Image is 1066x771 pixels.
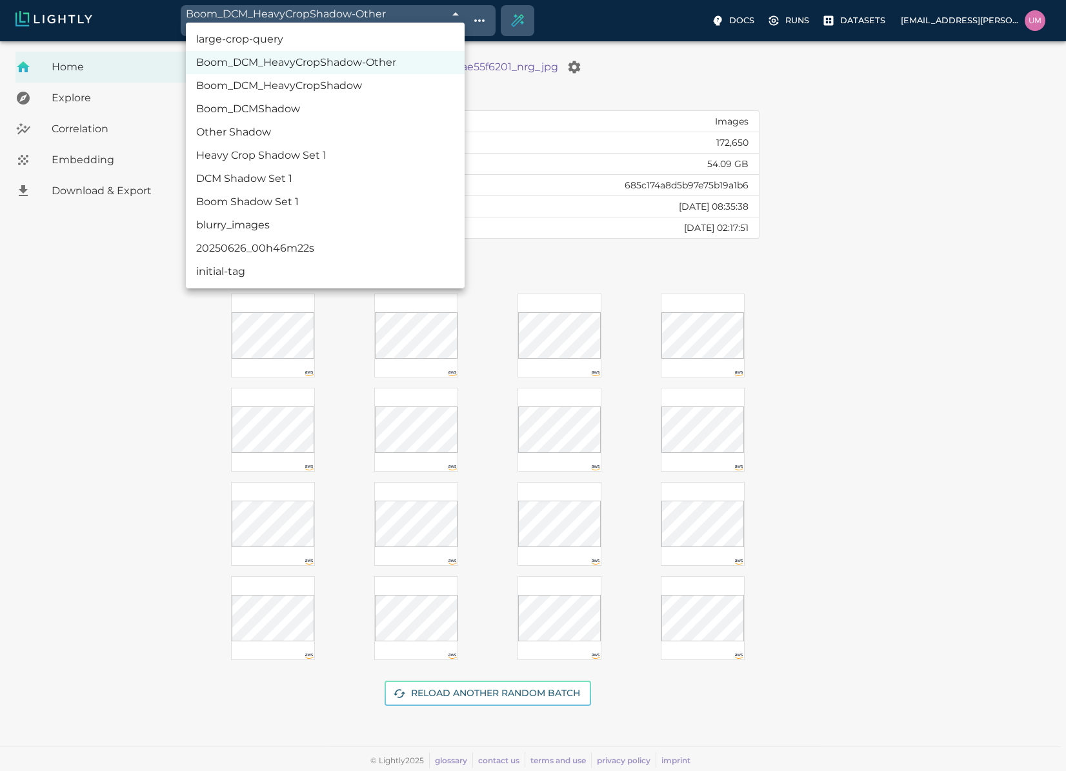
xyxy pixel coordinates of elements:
[186,214,465,237] li: blurry_images
[186,97,465,121] li: Boom_DCMShadow
[186,28,465,51] li: large-crop-query
[186,144,465,167] li: Heavy Crop Shadow Set 1
[186,190,465,214] li: Boom Shadow Set 1
[186,74,465,97] li: Boom_DCM_HeavyCropShadow
[186,237,465,260] li: 20250626_00h46m22s
[186,167,465,190] li: DCM Shadow Set 1
[186,260,465,283] li: initial-tag
[186,121,465,144] li: Other Shadow
[186,51,465,74] li: Boom_DCM_HeavyCropShadow-Other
